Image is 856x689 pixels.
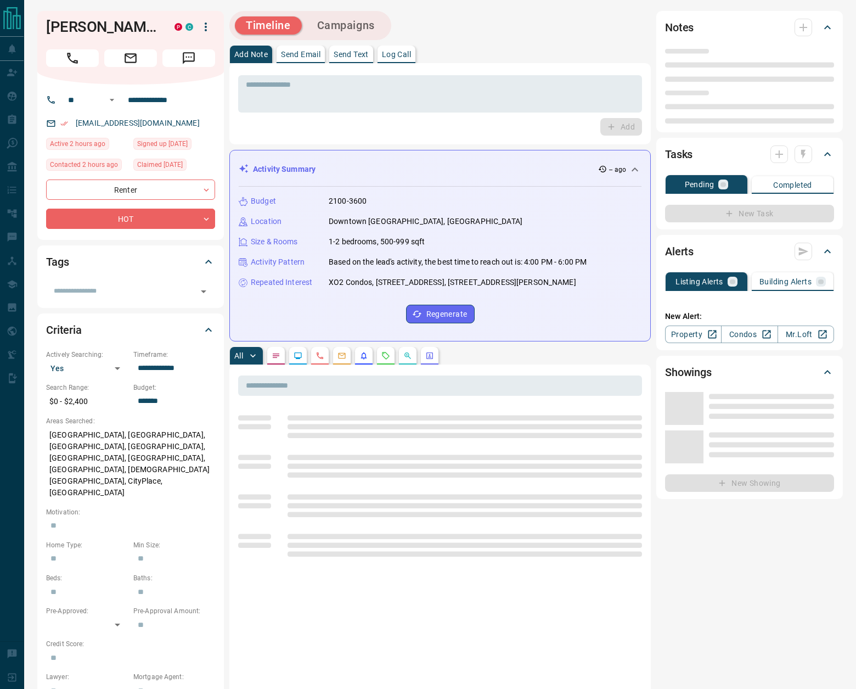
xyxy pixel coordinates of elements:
svg: Listing Alerts [359,351,368,360]
p: Log Call [382,51,411,58]
button: Open [196,284,211,299]
p: All [234,352,243,360]
a: Condos [721,326,778,343]
p: [GEOGRAPHIC_DATA], [GEOGRAPHIC_DATA], [GEOGRAPHIC_DATA], [GEOGRAPHIC_DATA], [GEOGRAPHIC_DATA], [G... [46,426,215,502]
span: Claimed [DATE] [137,159,183,170]
p: Search Range: [46,383,128,393]
div: Yes [46,360,128,377]
p: Beds: [46,573,128,583]
p: Budget [251,195,276,207]
p: Size & Rooms [251,236,298,248]
p: Mortgage Agent: [133,672,215,682]
p: Lawyer: [46,672,128,682]
a: Mr.Loft [778,326,834,343]
p: Based on the lead's activity, the best time to reach out is: 4:00 PM - 6:00 PM [329,256,587,268]
p: Building Alerts [759,278,812,285]
div: Sat Aug 16 2025 [46,159,128,174]
p: 2100-3600 [329,195,367,207]
p: Downtown [GEOGRAPHIC_DATA], [GEOGRAPHIC_DATA] [329,216,522,227]
a: [EMAIL_ADDRESS][DOMAIN_NAME] [76,119,200,127]
span: Contacted 2 hours ago [50,159,118,170]
p: Timeframe: [133,350,215,360]
p: New Alert: [665,311,834,322]
p: Activity Summary [253,164,316,175]
h2: Criteria [46,321,82,339]
svg: Emails [337,351,346,360]
div: property.ca [174,23,182,31]
div: Tasks [665,141,834,167]
a: Property [665,326,722,343]
svg: Calls [316,351,324,360]
p: Motivation: [46,507,215,517]
svg: Opportunities [403,351,412,360]
p: Budget: [133,383,215,393]
h1: [PERSON_NAME] [46,18,158,36]
span: Signed up [DATE] [137,138,188,149]
p: 1-2 bedrooms, 500-999 sqft [329,236,425,248]
p: Baths: [133,573,215,583]
div: Alerts [665,238,834,265]
p: Send Email [281,51,320,58]
h2: Tasks [665,145,692,163]
p: Send Text [334,51,369,58]
svg: Lead Browsing Activity [294,351,302,360]
div: Notes [665,14,834,41]
span: Email [104,49,157,67]
p: Completed [773,181,812,189]
h2: Tags [46,253,69,271]
button: Timeline [235,16,302,35]
div: HOT [46,209,215,229]
p: Pending [685,181,714,188]
p: Activity Pattern [251,256,305,268]
p: Min Size: [133,540,215,550]
p: Pre-Approved: [46,606,128,616]
svg: Email Verified [60,120,68,127]
span: Active 2 hours ago [50,138,105,149]
p: Location [251,216,281,227]
div: Tags [46,249,215,275]
button: Open [105,93,119,107]
svg: Requests [381,351,390,360]
div: Sat Aug 16 2025 [46,138,128,153]
p: Credit Score: [46,639,215,649]
h2: Notes [665,19,694,36]
div: Criteria [46,317,215,343]
p: Home Type: [46,540,128,550]
div: Activity Summary-- ago [239,159,641,180]
p: $0 - $2,400 [46,393,128,411]
p: Actively Searching: [46,350,128,360]
button: Campaigns [306,16,386,35]
p: Listing Alerts [675,278,723,285]
span: Call [46,49,99,67]
div: Sat Sep 21 2024 [133,138,215,153]
svg: Agent Actions [425,351,434,360]
span: Message [162,49,215,67]
p: -- ago [609,165,626,175]
div: Renter [46,180,215,200]
p: XO2 Condos, [STREET_ADDRESS], [STREET_ADDRESS][PERSON_NAME] [329,277,576,288]
p: Repeated Interest [251,277,312,288]
div: Fri Oct 04 2024 [133,159,215,174]
h2: Alerts [665,243,694,260]
p: Pre-Approval Amount: [133,606,215,616]
div: Showings [665,359,834,385]
svg: Notes [272,351,280,360]
h2: Showings [665,363,712,381]
div: condos.ca [185,23,193,31]
p: Add Note [234,51,268,58]
p: Areas Searched: [46,416,215,426]
button: Regenerate [406,305,475,323]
